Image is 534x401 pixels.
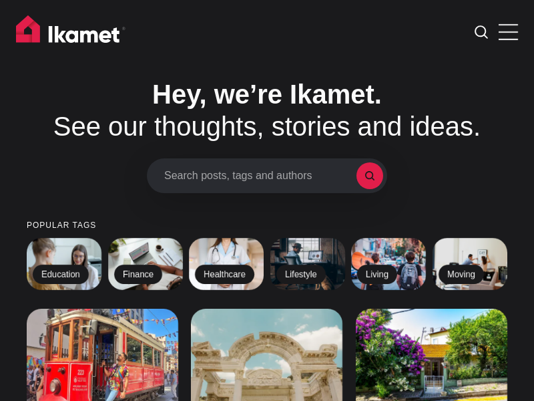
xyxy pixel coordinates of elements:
img: Ikamet home [16,15,125,49]
span: Search posts, tags and authors [164,169,356,182]
a: Education [27,238,101,290]
a: Healthcare [189,238,264,290]
a: Moving [433,238,507,290]
h2: Healthcare [195,265,254,285]
h1: See our thoughts, stories and ideas. [27,78,507,142]
h2: Lifestyle [276,265,326,285]
small: Popular tags [27,221,507,230]
h2: Living [357,265,397,285]
h2: Education [33,265,89,285]
span: Hey, we’re Ikamet. [152,80,382,109]
a: Living [351,238,426,290]
a: Finance [108,238,183,290]
h2: Finance [114,265,162,285]
h2: Moving [439,265,484,285]
a: Lifestyle [270,238,345,290]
